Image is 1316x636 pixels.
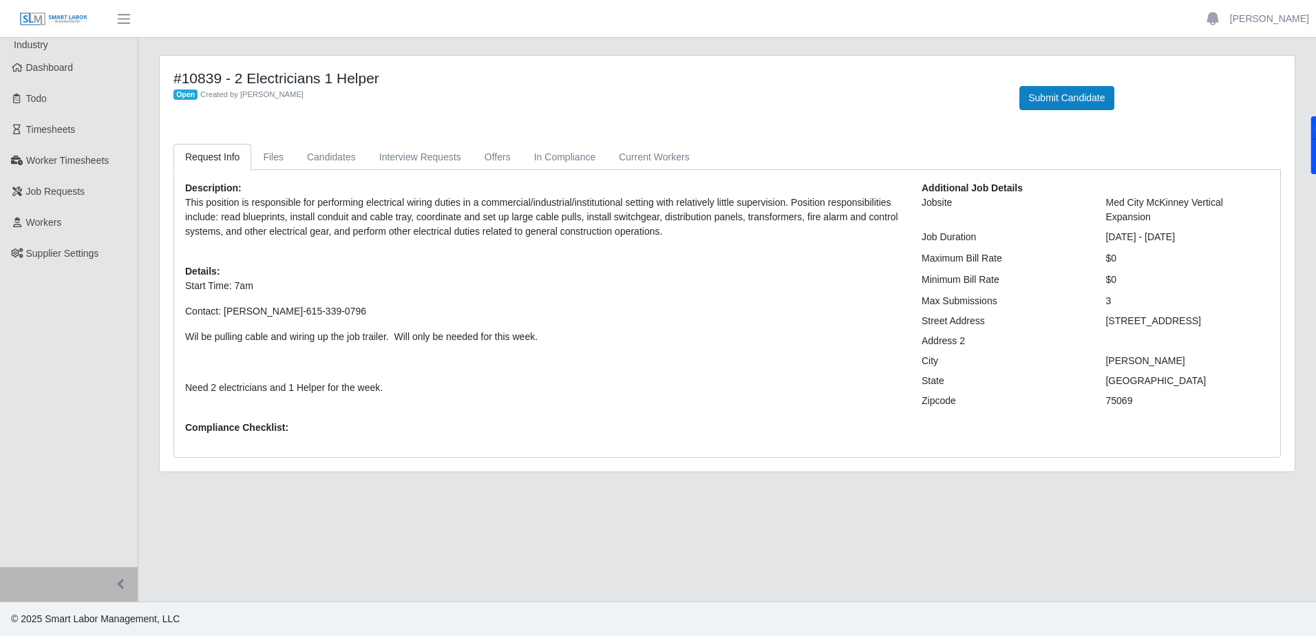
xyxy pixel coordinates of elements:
[368,144,473,171] a: Interview Requests
[251,144,295,171] a: Files
[185,422,288,433] b: Compliance Checklist:
[607,144,701,171] a: Current Workers
[26,93,47,104] span: Todo
[1230,12,1309,26] a: [PERSON_NAME]
[26,186,85,197] span: Job Requests
[1095,374,1280,388] div: [GEOGRAPHIC_DATA]
[1095,230,1280,244] div: [DATE] - [DATE]
[200,90,304,98] span: Created by [PERSON_NAME]
[911,294,1096,308] div: Max Submissions
[911,251,1096,266] div: Maximum Bill Rate
[185,266,220,277] b: Details:
[173,89,198,100] span: Open
[185,330,901,344] p: Wil be pulling cable and wiring up the job trailer. Will only be needed for this week.
[911,354,1096,368] div: City
[185,381,901,395] p: Need 2 electricians and 1 Helper for the week.
[522,144,608,171] a: In Compliance
[1019,86,1114,110] button: Submit Candidate
[1095,195,1280,224] div: Med City McKinney Vertical Expansion
[295,144,368,171] a: Candidates
[26,155,109,166] span: Worker Timesheets
[911,195,1096,224] div: Jobsite
[185,279,901,293] p: Start Time: 7am
[11,613,180,624] span: © 2025 Smart Labor Management, LLC
[26,124,76,135] span: Timesheets
[185,304,901,319] p: Contact: [PERSON_NAME]-615-339-0796
[173,70,999,87] h4: #10839 - 2 Electricians 1 Helper
[911,314,1096,328] div: Street Address
[19,12,88,27] img: SLM Logo
[1095,394,1280,408] div: 75069
[1095,354,1280,368] div: [PERSON_NAME]
[911,334,1096,348] div: Address 2
[26,248,99,259] span: Supplier Settings
[185,182,242,193] b: Description:
[173,144,251,171] a: Request Info
[911,374,1096,388] div: State
[911,394,1096,408] div: Zipcode
[473,144,522,171] a: Offers
[26,62,74,73] span: Dashboard
[922,182,1023,193] b: Additional Job Details
[911,230,1096,244] div: Job Duration
[14,39,48,50] span: Industry
[1095,294,1280,308] div: 3
[1095,314,1280,328] div: [STREET_ADDRESS]
[911,273,1096,287] div: Minimum Bill Rate
[185,195,901,239] p: This position is responsible for performing electrical wiring duties in a commercial/industrial/i...
[1095,251,1280,266] div: $0
[1095,273,1280,287] div: $0
[26,217,62,228] span: Workers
